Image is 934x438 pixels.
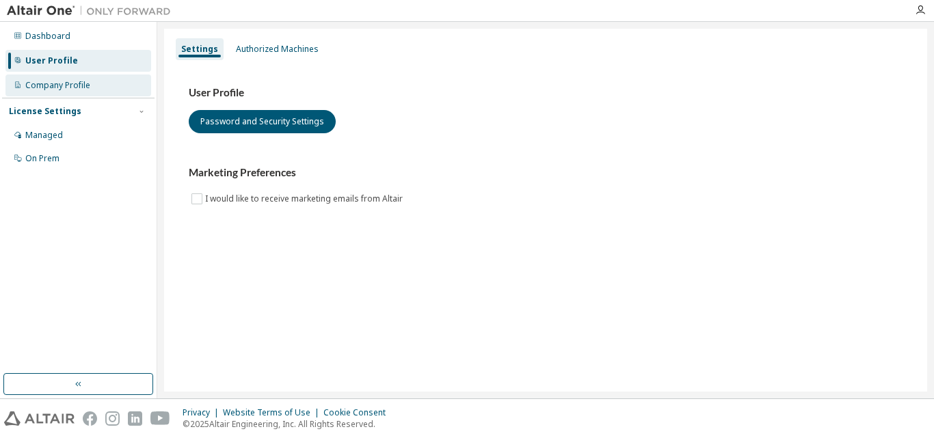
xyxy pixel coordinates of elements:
div: User Profile [25,55,78,66]
img: youtube.svg [150,411,170,426]
div: Settings [181,44,218,55]
div: On Prem [25,153,59,164]
div: License Settings [9,106,81,117]
div: Dashboard [25,31,70,42]
img: instagram.svg [105,411,120,426]
div: Website Terms of Use [223,407,323,418]
div: Cookie Consent [323,407,394,418]
img: Altair One [7,4,178,18]
label: I would like to receive marketing emails from Altair [205,191,405,207]
img: linkedin.svg [128,411,142,426]
h3: Marketing Preferences [189,166,903,180]
div: Company Profile [25,80,90,91]
div: Managed [25,130,63,141]
button: Password and Security Settings [189,110,336,133]
p: © 2025 Altair Engineering, Inc. All Rights Reserved. [183,418,394,430]
img: altair_logo.svg [4,411,75,426]
div: Privacy [183,407,223,418]
h3: User Profile [189,86,903,100]
img: facebook.svg [83,411,97,426]
div: Authorized Machines [236,44,319,55]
